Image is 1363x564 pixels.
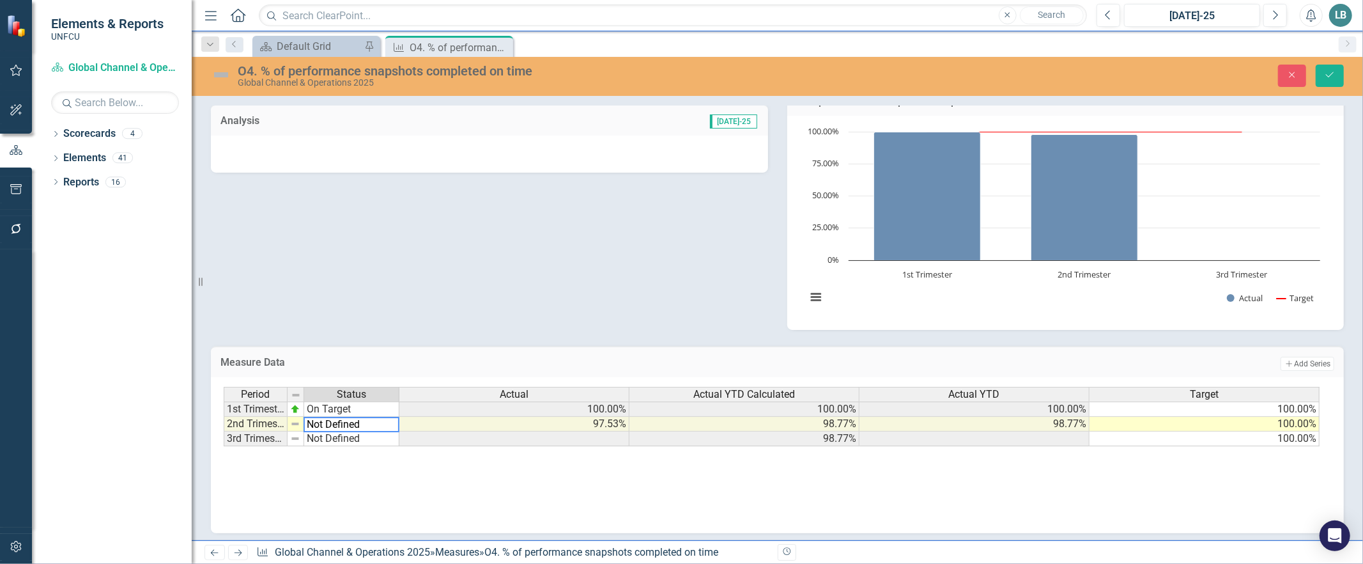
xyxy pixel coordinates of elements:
[242,389,270,400] span: Period
[1038,10,1065,20] span: Search
[291,390,301,400] img: 8DAGhfEEPCf229AAAAAElFTkSuQmCC
[1329,4,1352,27] button: LB
[1190,389,1219,400] span: Target
[220,357,827,368] h3: Measure Data
[63,151,106,166] a: Elements
[275,546,430,558] a: Global Channel & Operations 2025
[122,129,142,139] div: 4
[290,434,300,444] img: 8DAGhfEEPCf229AAAAAElFTkSuQmCC
[399,417,629,432] td: 97.53%
[105,176,126,187] div: 16
[304,402,399,417] td: On Target
[925,129,1244,134] g: Target, series 2 of 2. Line with 3 data points.
[277,38,361,54] div: Default Grid
[629,402,859,417] td: 100.00%
[1320,521,1350,551] div: Open Intercom Messenger
[256,545,767,560] div: » »
[859,402,1090,417] td: 100.00%
[812,221,839,233] text: 25.00%
[902,269,953,280] text: 1st Trimester
[259,4,1087,27] input: Search ClearPoint...
[63,127,116,141] a: Scorecards
[410,40,510,56] div: O4. % of performance snapshots completed on time
[1239,292,1263,304] text: Actual
[51,61,179,75] a: Global Channel & Operations 2025
[484,546,718,558] div: O4. % of performance snapshots completed on time
[1216,269,1268,280] text: 3rd Trimester
[112,153,133,164] div: 41
[812,157,839,169] text: 75.00%
[1090,417,1320,432] td: 100.00%
[220,115,460,127] h3: Analysis
[399,402,629,417] td: 100.00%
[1031,135,1137,261] path: 2nd Trimester, 97.53. Actual.
[1227,293,1263,304] button: Show Actual
[1058,269,1111,280] text: 2nd Trimester
[800,125,1332,317] div: Chart. Highcharts interactive chart.
[435,546,479,558] a: Measures
[812,189,839,201] text: 50.00%
[1090,402,1320,417] td: 100.00%
[693,389,795,400] span: Actual YTD Calculated
[949,389,1000,400] span: Actual YTD
[629,417,859,432] td: 98.77%
[1020,6,1084,24] button: Search
[1290,292,1314,304] text: Target
[1124,4,1260,27] button: [DATE]-25
[51,31,164,42] small: UNFCU
[51,91,179,114] input: Search Below...
[256,38,361,54] a: Default Grid
[1281,357,1334,371] button: Add Series
[304,432,399,446] td: Not Defined
[797,96,1335,107] h3: % of performance snapshots completed on time
[290,419,300,429] img: 8DAGhfEEPCf229AAAAAElFTkSuQmCC
[1128,8,1256,24] div: [DATE]-25
[51,16,164,31] span: Elements & Reports
[874,132,980,261] path: 1st Trimester, 100. Actual.
[710,114,757,129] span: [DATE]-25
[224,402,288,417] td: 1st Trimester
[224,432,288,446] td: 3rd Trimester
[63,175,99,190] a: Reports
[808,125,839,137] text: 100.00%
[6,15,29,37] img: ClearPoint Strategy
[1277,293,1314,304] button: Show Target
[290,404,300,414] img: zOikAAAAAElFTkSuQmCC
[629,432,859,446] td: 98.77%
[1090,432,1320,446] td: 100.00%
[800,125,1327,317] svg: Interactive chart
[828,254,839,265] text: 0%
[500,389,528,400] span: Actual
[807,288,825,306] button: View chart menu, Chart
[224,417,288,432] td: 2nd Trimester
[859,417,1090,432] td: 98.77%
[337,389,366,400] span: Status
[874,132,1242,261] g: Actual, series 1 of 2. Bar series with 3 bars.
[238,64,849,78] div: O4. % of performance snapshots completed on time
[211,65,231,85] img: Not Defined
[238,78,849,88] div: Global Channel & Operations 2025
